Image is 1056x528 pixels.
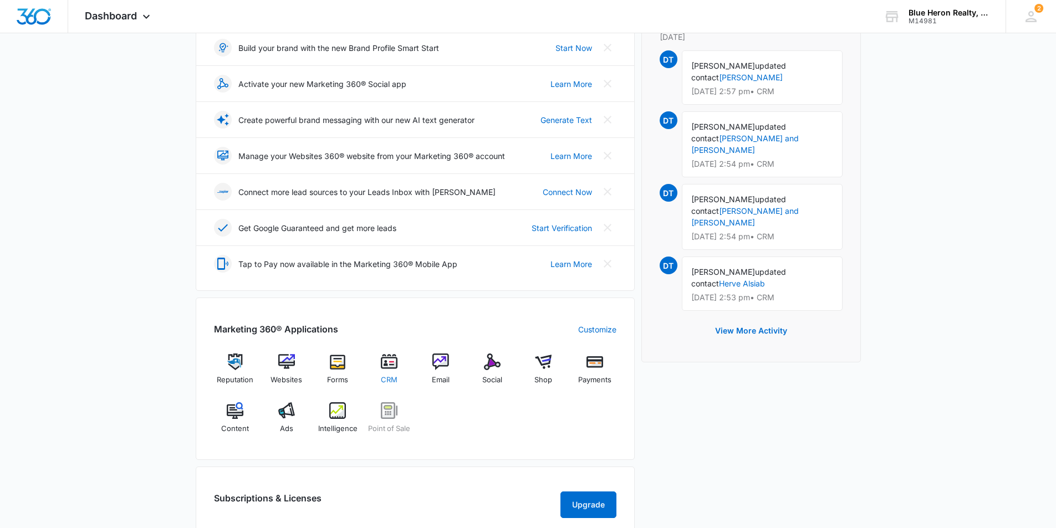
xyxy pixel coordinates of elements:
a: Start Verification [532,222,592,234]
a: Social [471,353,513,393]
span: [PERSON_NAME] [691,267,755,276]
a: Customize [578,324,616,335]
span: DT [660,257,677,274]
span: [PERSON_NAME] [691,61,755,70]
span: DT [660,184,677,202]
button: Close [599,75,616,93]
p: [DATE] 2:54 pm • CRM [691,160,833,168]
button: Upgrade [560,491,616,518]
p: [DATE] [660,31,843,43]
span: Dashboard [85,10,137,22]
span: Content [221,423,249,434]
a: [PERSON_NAME] [719,73,783,82]
a: Content [214,402,257,442]
p: [DATE] 2:54 pm • CRM [691,233,833,240]
button: Close [599,39,616,57]
a: Shop [522,353,565,393]
p: Tap to Pay now available in the Marketing 360® Mobile App [238,258,457,270]
a: Learn More [550,78,592,90]
span: Social [482,375,502,386]
p: Activate your new Marketing 360® Social app [238,78,406,90]
div: account id [909,17,989,25]
p: Create powerful brand messaging with our new AI text generator [238,114,475,126]
span: Email [432,375,450,386]
a: Email [420,353,462,393]
a: [PERSON_NAME] and [PERSON_NAME] [691,206,799,227]
a: Generate Text [540,114,592,126]
button: Close [599,255,616,273]
div: notifications count [1034,4,1043,13]
p: Manage your Websites 360® website from your Marketing 360® account [238,150,505,162]
a: Forms [317,353,359,393]
h2: Marketing 360® Applications [214,322,338,336]
span: CRM [381,375,397,386]
span: Websites [271,375,302,386]
span: Point of Sale [368,423,410,434]
a: Payments [574,353,616,393]
a: Ads [265,402,308,442]
span: DT [660,111,677,129]
a: Learn More [550,150,592,162]
p: [DATE] 2:57 pm • CRM [691,88,833,95]
span: [PERSON_NAME] [691,194,755,204]
a: Connect Now [543,186,592,198]
span: Ads [280,423,293,434]
a: Start Now [555,42,592,54]
span: Shop [534,375,552,386]
span: DT [660,50,677,68]
a: Point of Sale [368,402,411,442]
span: 2 [1034,4,1043,13]
div: account name [909,8,989,17]
span: Reputation [217,375,253,386]
h2: Subscriptions & Licenses [214,491,322,514]
a: Learn More [550,258,592,270]
span: Forms [327,375,348,386]
p: Get Google Guaranteed and get more leads [238,222,396,234]
p: Connect more lead sources to your Leads Inbox with [PERSON_NAME] [238,186,496,198]
a: [PERSON_NAME] and [PERSON_NAME] [691,134,799,155]
a: Websites [265,353,308,393]
button: Close [599,147,616,165]
p: [DATE] 2:53 pm • CRM [691,294,833,301]
span: [PERSON_NAME] [691,122,755,131]
a: Herve Alsiab [719,279,765,288]
a: Intelligence [317,402,359,442]
button: Close [599,111,616,129]
span: Payments [578,375,611,386]
span: Intelligence [318,423,358,434]
button: View More Activity [704,317,798,344]
p: Build your brand with the new Brand Profile Smart Start [238,42,439,54]
button: Close [599,183,616,201]
a: Reputation [214,353,257,393]
a: CRM [368,353,411,393]
button: Close [599,219,616,237]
